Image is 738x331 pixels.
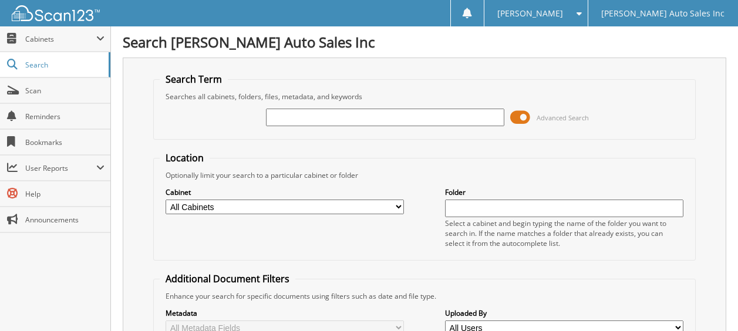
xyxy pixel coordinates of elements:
span: [PERSON_NAME] [497,10,563,17]
iframe: Chat Widget [679,275,738,331]
label: Folder [445,187,683,197]
span: Help [25,189,105,199]
span: [PERSON_NAME] Auto Sales Inc [601,10,724,17]
div: Enhance your search for specific documents using filters such as date and file type. [160,291,689,301]
label: Uploaded By [445,308,683,318]
div: Searches all cabinets, folders, files, metadata, and keywords [160,92,689,102]
div: Optionally limit your search to a particular cabinet or folder [160,170,689,180]
label: Cabinet [166,187,404,197]
span: User Reports [25,163,96,173]
span: Cabinets [25,34,96,44]
span: Bookmarks [25,137,105,147]
h1: Search [PERSON_NAME] Auto Sales Inc [123,32,726,52]
span: Search [25,60,103,70]
legend: Location [160,151,210,164]
span: Announcements [25,215,105,225]
span: Scan [25,86,105,96]
img: scan123-logo-white.svg [12,5,100,21]
span: Advanced Search [537,113,589,122]
legend: Search Term [160,73,228,86]
legend: Additional Document Filters [160,272,295,285]
span: Reminders [25,112,105,121]
div: Select a cabinet and begin typing the name of the folder you want to search in. If the name match... [445,218,683,248]
label: Metadata [166,308,404,318]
